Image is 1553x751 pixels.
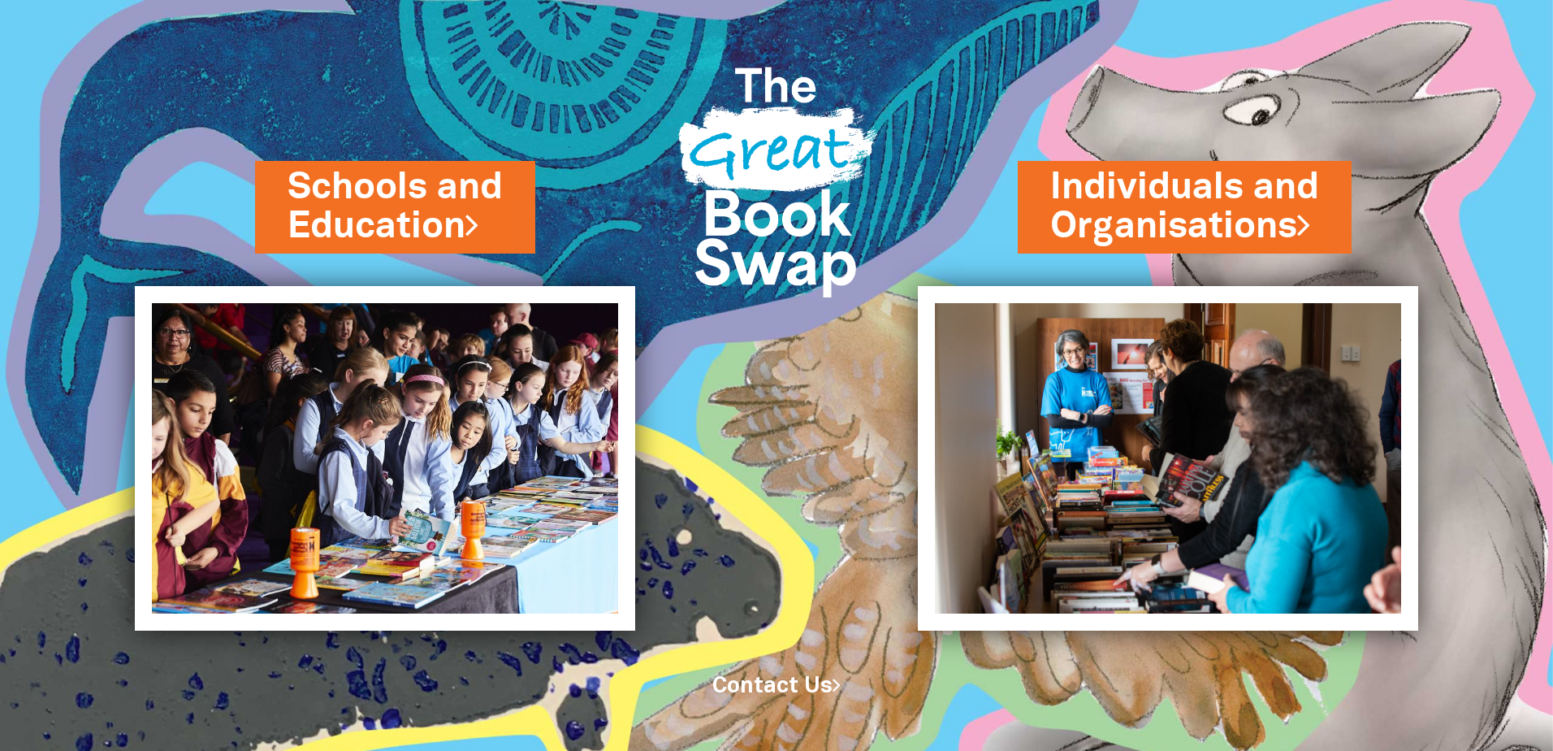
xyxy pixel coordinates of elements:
a: Schools andEducation [288,162,503,252]
a: Individuals andOrganisations [1050,162,1319,252]
img: Individuals and Organisations [918,286,1417,631]
img: Great Bookswap logo [660,20,894,331]
img: Schools and Education [135,286,634,631]
a: Contact Us [712,676,841,697]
